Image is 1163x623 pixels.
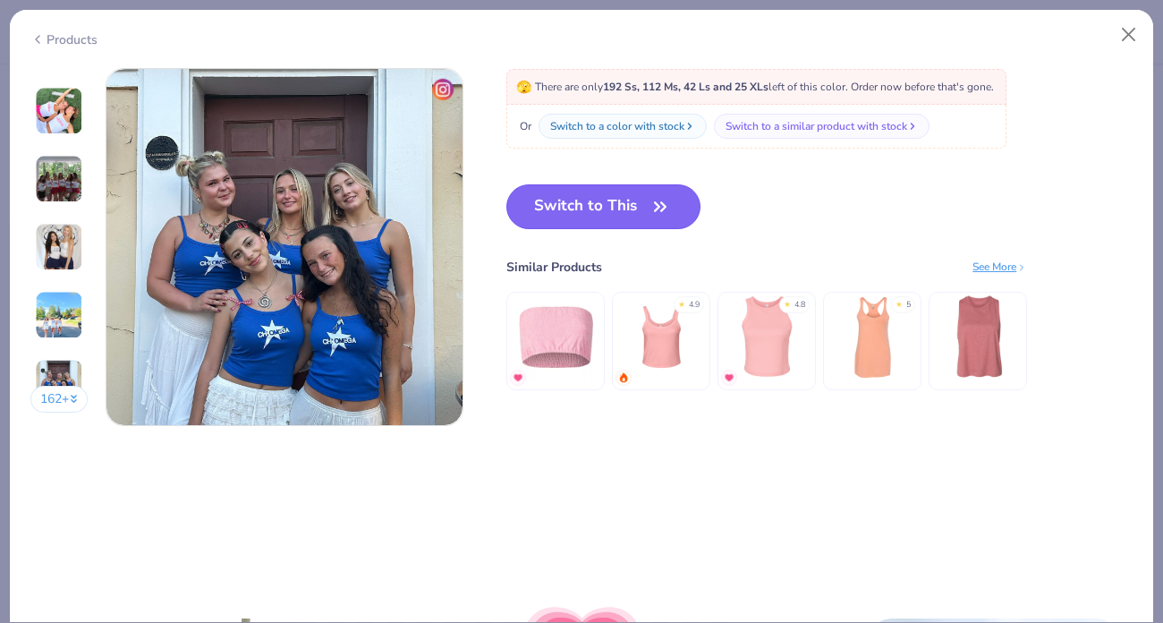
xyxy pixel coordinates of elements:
[35,223,83,271] img: User generated content
[619,294,704,380] img: Bella Canvas Ladies' Micro Ribbed Scoop Tank
[35,155,83,203] img: User generated content
[896,299,903,306] div: ★
[106,69,463,425] img: 65d4e355-2dc8-4ee3-8ec4-3b1472b457f7
[726,118,907,134] div: Switch to a similar product with stock
[906,299,911,311] div: 5
[514,294,598,380] img: Fresh Prints Terry Bandeau
[830,294,915,380] img: Next Level Triblend Racerback Tank
[603,80,768,94] strong: 192 Ss, 112 Ms, 42 Ls and 25 XLs
[936,294,1021,380] img: Bella + Canvas Women's Racerback Cropped Tank
[725,294,810,380] img: Bella + Canvas Ladies' Micro Ribbed Racerback Tank
[972,259,1027,275] div: See More
[550,118,684,134] div: Switch to a color with stock
[516,80,994,94] span: There are only left of this color. Order now before that's gone.
[678,299,685,306] div: ★
[432,79,454,100] img: insta-icon.png
[689,299,700,311] div: 4.9
[35,291,83,339] img: User generated content
[516,79,531,96] span: 🫣
[30,30,98,49] div: Products
[30,386,89,413] button: 162+
[714,114,930,139] button: Switch to a similar product with stock
[1112,18,1146,52] button: Close
[35,87,83,135] img: User generated content
[516,118,531,134] span: Or
[724,372,734,383] img: MostFav.gif
[35,359,83,407] img: User generated content
[618,372,629,383] img: trending.gif
[506,258,602,277] div: Similar Products
[506,184,700,229] button: Switch to This
[794,299,805,311] div: 4.8
[784,299,791,306] div: ★
[539,114,707,139] button: Switch to a color with stock
[513,372,523,383] img: MostFav.gif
